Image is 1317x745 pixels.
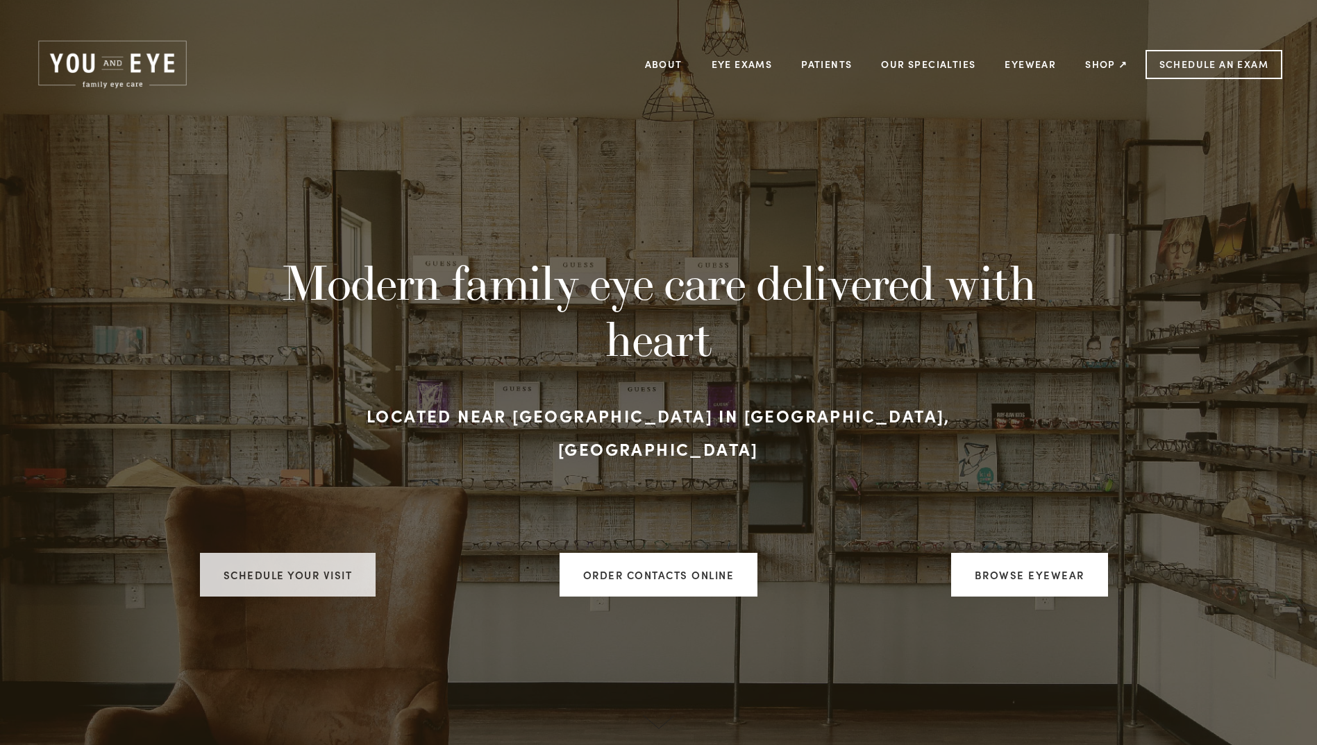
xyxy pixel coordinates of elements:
a: Eye Exams [712,53,773,75]
a: Patients [801,53,852,75]
a: Browse Eyewear [951,553,1108,597]
a: Schedule an Exam [1146,50,1282,79]
a: About [645,53,682,75]
a: Our Specialties [881,58,975,71]
img: Rochester, MN | You and Eye | Family Eye Care [35,38,190,91]
strong: Located near [GEOGRAPHIC_DATA] in [GEOGRAPHIC_DATA], [GEOGRAPHIC_DATA] [367,404,956,460]
a: Shop ↗ [1085,53,1127,75]
a: Schedule your visit [200,553,376,597]
a: Eyewear [1005,53,1056,75]
h1: Modern family eye care delivered with heart [278,255,1039,366]
a: ORDER CONTACTS ONLINE [560,553,758,597]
